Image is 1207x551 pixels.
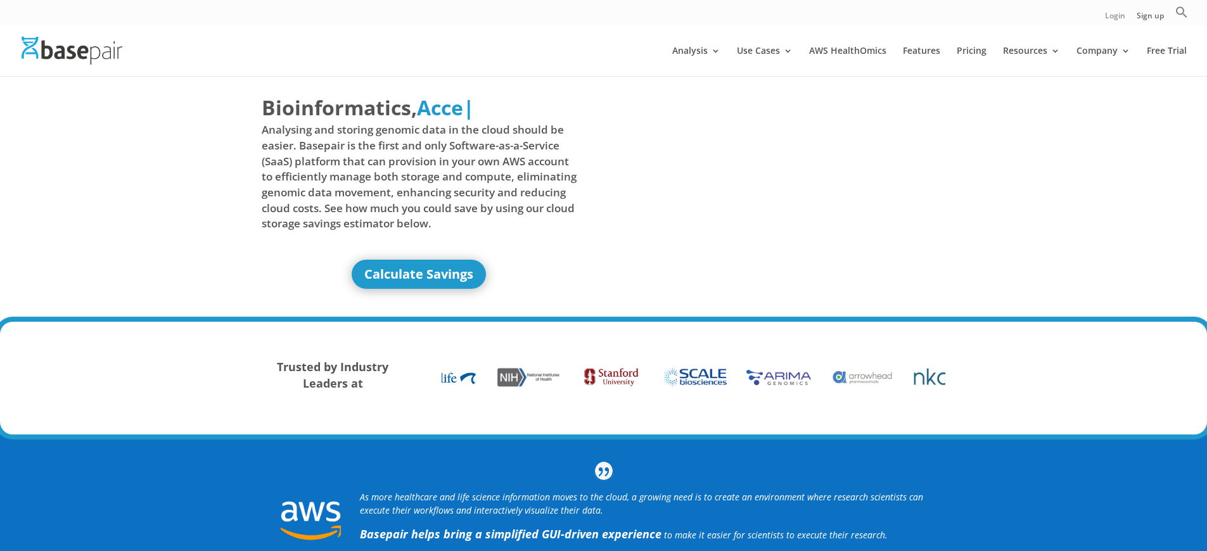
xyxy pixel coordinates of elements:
[903,46,940,76] a: Features
[1137,12,1164,25] a: Sign up
[277,359,388,391] strong: Trusted by Industry Leaders at
[22,37,122,64] img: Basepair
[262,122,577,231] span: Analysing and storing genomic data in the cloud should be easier. Basepair is the first and only ...
[1147,46,1187,76] a: Free Trial
[1105,12,1125,25] a: Login
[1076,46,1130,76] a: Company
[664,529,888,541] span: to make it easier for scientists to execute their research.
[957,46,987,76] a: Pricing
[613,93,929,270] iframe: Basepair - NGS Analysis Simplified
[360,526,661,541] strong: Basepair helps bring a simplified GUI-driven experience
[463,94,475,121] span: |
[352,260,486,289] a: Calculate Savings
[262,93,417,122] span: Bioinformatics,
[1175,6,1188,25] a: Search Icon Link
[809,46,886,76] a: AWS HealthOmics
[737,46,793,76] a: Use Cases
[672,46,720,76] a: Analysis
[1175,6,1188,18] svg: Search
[360,491,923,516] i: As more healthcare and life science information moves to the cloud, a growing need is to create a...
[1003,46,1060,76] a: Resources
[417,94,463,121] span: Acce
